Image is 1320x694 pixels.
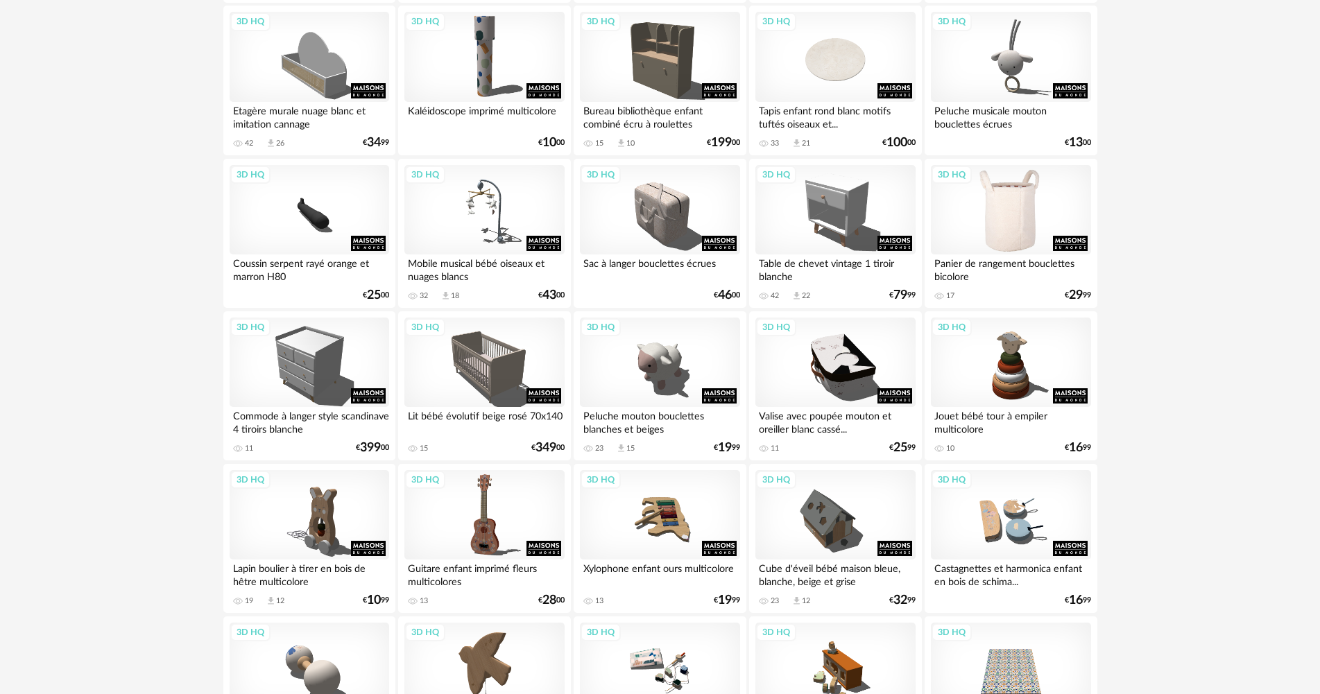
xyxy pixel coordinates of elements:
[230,254,389,282] div: Coussin serpent rayé orange et marron H80
[802,291,810,301] div: 22
[276,596,284,606] div: 12
[404,102,564,130] div: Kaléidoscope imprimé multicolore
[581,471,621,489] div: 3D HQ
[581,12,621,31] div: 3D HQ
[230,102,389,130] div: Etagère murale nuage blanc et imitation cannage
[595,139,603,148] div: 15
[405,471,445,489] div: 3D HQ
[245,139,253,148] div: 42
[791,596,802,606] span: Download icon
[230,559,389,587] div: Lapin boulier à tirer en bois de hêtre multicolore
[451,291,459,301] div: 18
[595,596,603,606] div: 13
[398,464,570,614] a: 3D HQ Guitare enfant imprimé fleurs multicolores 13 €2800
[1069,443,1083,453] span: 16
[230,471,271,489] div: 3D HQ
[925,464,1097,614] a: 3D HQ Castagnettes et harmonica enfant en bois de schima... €1699
[893,443,907,453] span: 25
[802,139,810,148] div: 21
[405,318,445,336] div: 3D HQ
[542,138,556,148] span: 10
[1065,138,1091,148] div: € 00
[405,166,445,184] div: 3D HQ
[626,444,635,453] div: 15
[749,311,921,461] a: 3D HQ Valise avec poupée mouton et oreiller blanc cassé... 11 €2599
[266,138,276,148] span: Download icon
[889,443,916,453] div: € 99
[404,559,564,587] div: Guitare enfant imprimé fleurs multicolores
[542,596,556,605] span: 28
[538,290,565,300] div: € 00
[404,407,564,435] div: Lit bébé évolutif beige rosé 70x140
[574,6,746,155] a: 3D HQ Bureau bibliothèque enfant combiné écru à roulettes 15 Download icon 10 €19900
[230,318,271,336] div: 3D HQ
[893,596,907,605] span: 32
[230,166,271,184] div: 3D HQ
[266,596,276,606] span: Download icon
[714,596,740,605] div: € 99
[223,311,395,461] a: 3D HQ Commode à langer style scandinave 4 tiroirs blanche 11 €39900
[1069,596,1083,605] span: 16
[755,407,915,435] div: Valise avec poupée mouton et oreiller blanc cassé...
[398,311,570,461] a: 3D HQ Lit bébé évolutif beige rosé 70x140 15 €34900
[440,290,451,301] span: Download icon
[756,471,796,489] div: 3D HQ
[755,559,915,587] div: Cube d'éveil bébé maison bleue, blanche, beige et grise
[791,290,802,301] span: Download icon
[931,254,1090,282] div: Panier de rangement bouclettes bicolore
[925,159,1097,309] a: 3D HQ Panier de rangement bouclettes bicolore 17 €2999
[714,290,740,300] div: € 00
[581,166,621,184] div: 3D HQ
[931,407,1090,435] div: Jouet bébé tour à empiler multicolore
[749,159,921,309] a: 3D HQ Table de chevet vintage 1 tiroir blanche 42 Download icon 22 €7999
[1065,596,1091,605] div: € 99
[946,444,954,453] div: 10
[223,6,395,155] a: 3D HQ Etagère murale nuage blanc et imitation cannage 42 Download icon 26 €3499
[756,318,796,336] div: 3D HQ
[367,596,381,605] span: 10
[420,291,428,301] div: 32
[1069,138,1083,148] span: 13
[932,471,972,489] div: 3D HQ
[245,444,253,453] div: 11
[398,159,570,309] a: 3D HQ Mobile musical bébé oiseaux et nuages blancs 32 Download icon 18 €4300
[616,138,626,148] span: Download icon
[893,290,907,300] span: 79
[771,444,779,453] div: 11
[932,12,972,31] div: 3D HQ
[420,596,428,606] div: 13
[542,290,556,300] span: 43
[718,443,732,453] span: 19
[889,596,916,605] div: € 99
[245,596,253,606] div: 19
[404,254,564,282] div: Mobile musical bébé oiseaux et nuages blancs
[718,290,732,300] span: 46
[946,291,954,301] div: 17
[931,559,1090,587] div: Castagnettes et harmonica enfant en bois de schima...
[223,159,395,309] a: 3D HQ Coussin serpent rayé orange et marron H80 €2500
[755,102,915,130] div: Tapis enfant rond blanc motifs tuftés oiseaux et...
[574,311,746,461] a: 3D HQ Peluche mouton bouclettes blanches et beiges 23 Download icon 15 €1999
[718,596,732,605] span: 19
[420,444,428,453] div: 15
[771,139,779,148] div: 33
[581,623,621,641] div: 3D HQ
[932,166,972,184] div: 3D HQ
[535,443,556,453] span: 349
[363,290,389,300] div: € 00
[276,139,284,148] div: 26
[595,444,603,453] div: 23
[367,290,381,300] span: 25
[932,318,972,336] div: 3D HQ
[925,6,1097,155] a: 3D HQ Peluche musicale mouton bouclettes écrues €1300
[538,138,565,148] div: € 00
[707,138,740,148] div: € 00
[538,596,565,605] div: € 00
[580,254,739,282] div: Sac à langer bouclettes écrues
[771,596,779,606] div: 23
[580,102,739,130] div: Bureau bibliothèque enfant combiné écru à roulettes
[405,12,445,31] div: 3D HQ
[363,596,389,605] div: € 99
[574,464,746,614] a: 3D HQ Xylophone enfant ours multicolore 13 €1999
[356,443,389,453] div: € 00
